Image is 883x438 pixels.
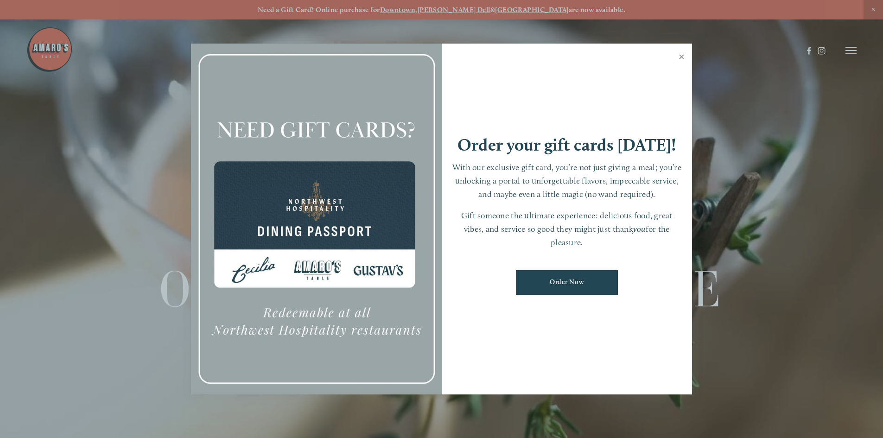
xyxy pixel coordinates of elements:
a: Order Now [516,270,618,295]
p: With our exclusive gift card, you’re not just giving a meal; you’re unlocking a portal to unforge... [451,161,683,201]
a: Close [673,45,691,71]
em: you [633,224,646,234]
h1: Order your gift cards [DATE]! [457,136,676,153]
p: Gift someone the ultimate experience: delicious food, great vibes, and service so good they might... [451,209,683,249]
